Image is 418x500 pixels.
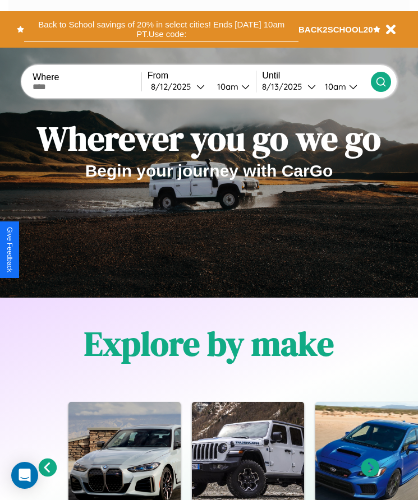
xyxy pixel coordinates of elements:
[24,17,298,42] button: Back to School savings of 20% in select cities! Ends [DATE] 10am PT.Use code:
[84,321,334,367] h1: Explore by make
[262,81,307,92] div: 8 / 13 / 2025
[33,72,141,82] label: Where
[11,462,38,489] div: Open Intercom Messenger
[148,81,208,92] button: 8/12/2025
[208,81,256,92] button: 10am
[148,71,256,81] label: From
[6,227,13,272] div: Give Feedback
[151,81,196,92] div: 8 / 12 / 2025
[319,81,349,92] div: 10am
[298,25,373,34] b: BACK2SCHOOL20
[316,81,371,92] button: 10am
[262,71,371,81] label: Until
[212,81,241,92] div: 10am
